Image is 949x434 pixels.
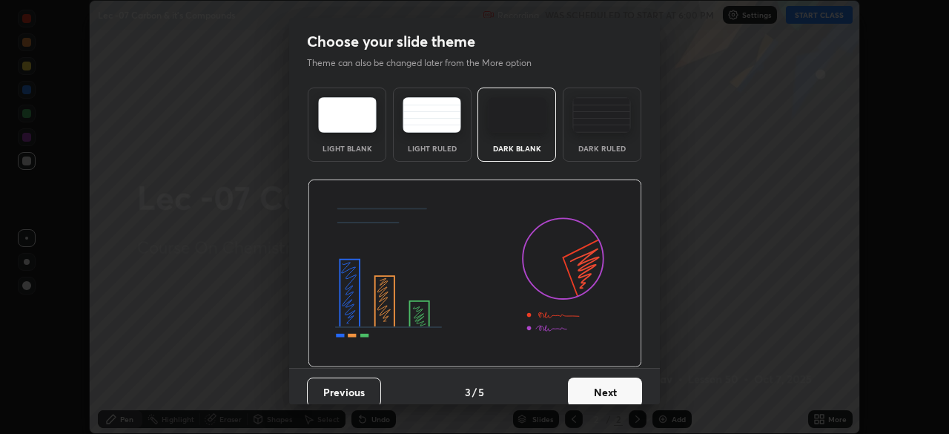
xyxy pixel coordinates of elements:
p: Theme can also be changed later from the More option [307,56,547,70]
div: Dark Ruled [572,145,632,152]
button: Previous [307,378,381,407]
img: darkRuledTheme.de295e13.svg [572,97,631,133]
img: darkThemeBanner.d06ce4a2.svg [308,180,642,368]
h4: 5 [478,384,484,400]
h2: Choose your slide theme [307,32,475,51]
img: lightTheme.e5ed3b09.svg [318,97,377,133]
img: darkTheme.f0cc69e5.svg [488,97,546,133]
div: Light Blank [317,145,377,152]
div: Light Ruled [403,145,462,152]
button: Next [568,378,642,407]
img: lightRuledTheme.5fabf969.svg [403,97,461,133]
h4: / [472,384,477,400]
div: Dark Blank [487,145,546,152]
h4: 3 [465,384,471,400]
